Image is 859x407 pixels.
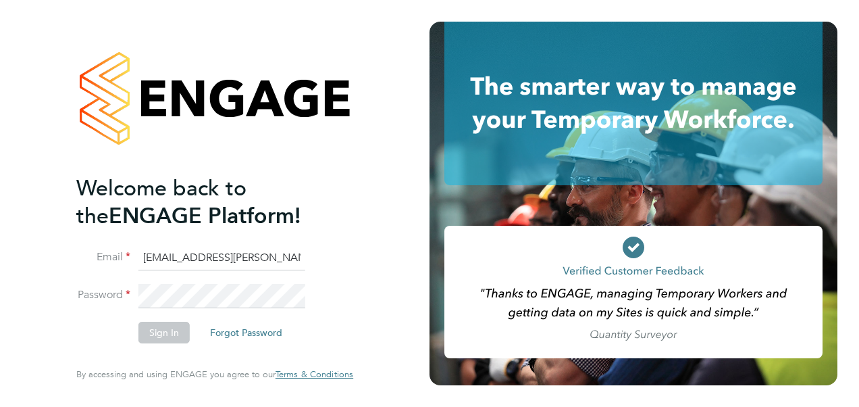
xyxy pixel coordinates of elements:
[138,246,305,270] input: Enter your work email...
[76,250,130,264] label: Email
[76,175,246,229] span: Welcome back to the
[276,369,353,380] a: Terms & Conditions
[138,322,190,343] button: Sign In
[276,368,353,380] span: Terms & Conditions
[76,174,340,230] h2: ENGAGE Platform!
[76,288,130,302] label: Password
[76,368,353,380] span: By accessing and using ENGAGE you agree to our
[199,322,293,343] button: Forgot Password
